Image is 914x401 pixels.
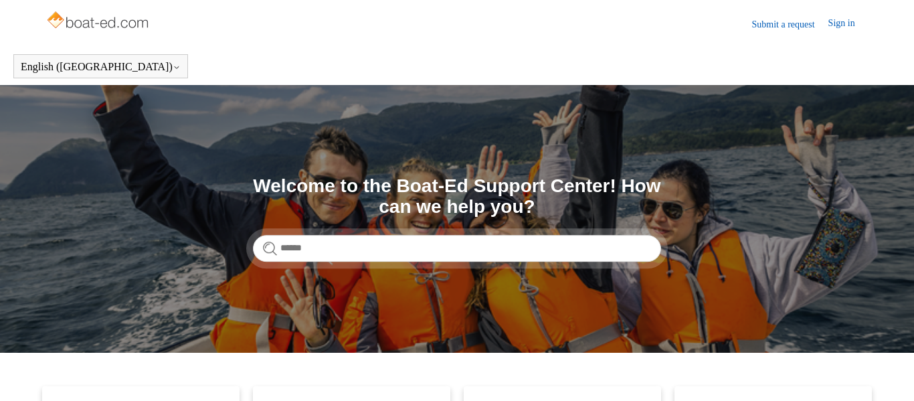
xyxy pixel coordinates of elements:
[879,366,914,401] div: Live chat
[253,235,661,262] input: Search
[45,8,152,35] img: Boat-Ed Help Center home page
[253,176,661,218] h1: Welcome to the Boat-Ed Support Center! How can we help you?
[752,17,828,31] a: Submit a request
[21,61,181,73] button: English ([GEOGRAPHIC_DATA])
[828,16,869,32] a: Sign in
